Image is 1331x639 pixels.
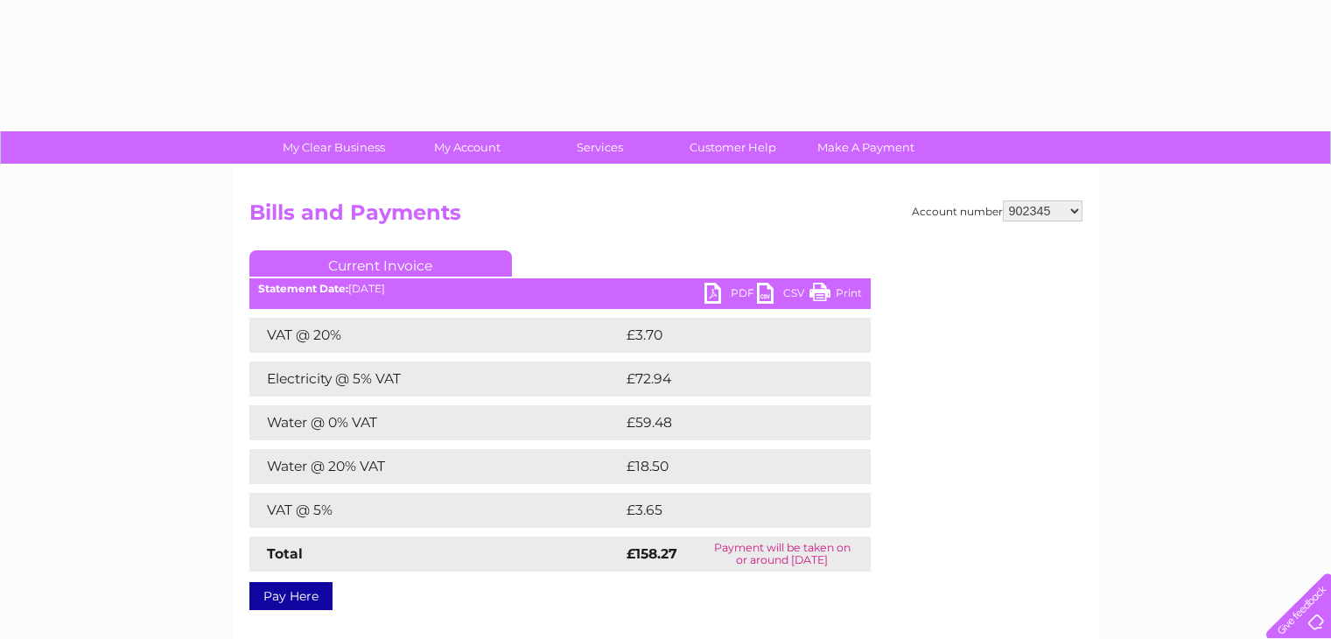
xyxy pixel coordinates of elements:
a: Pay Here [249,582,333,610]
td: Water @ 20% VAT [249,449,622,484]
strong: Total [267,545,303,562]
td: VAT @ 5% [249,493,622,528]
td: Payment will be taken on or around [DATE] [694,537,870,572]
a: Make A Payment [794,131,938,164]
h2: Bills and Payments [249,200,1082,234]
a: Services [528,131,672,164]
b: Statement Date: [258,282,348,295]
a: My Account [395,131,539,164]
td: £72.94 [622,362,836,397]
div: Account number [912,200,1082,221]
td: £3.70 [622,318,830,353]
strong: £158.27 [627,545,677,562]
a: CSV [757,283,809,308]
td: VAT @ 20% [249,318,622,353]
a: Print [809,283,862,308]
td: £3.65 [622,493,830,528]
td: Electricity @ 5% VAT [249,362,622,397]
a: Customer Help [661,131,805,164]
td: £18.50 [622,449,834,484]
a: Current Invoice [249,250,512,277]
a: My Clear Business [262,131,406,164]
div: [DATE] [249,283,871,295]
a: PDF [704,283,757,308]
td: Water @ 0% VAT [249,405,622,440]
td: £59.48 [622,405,837,440]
